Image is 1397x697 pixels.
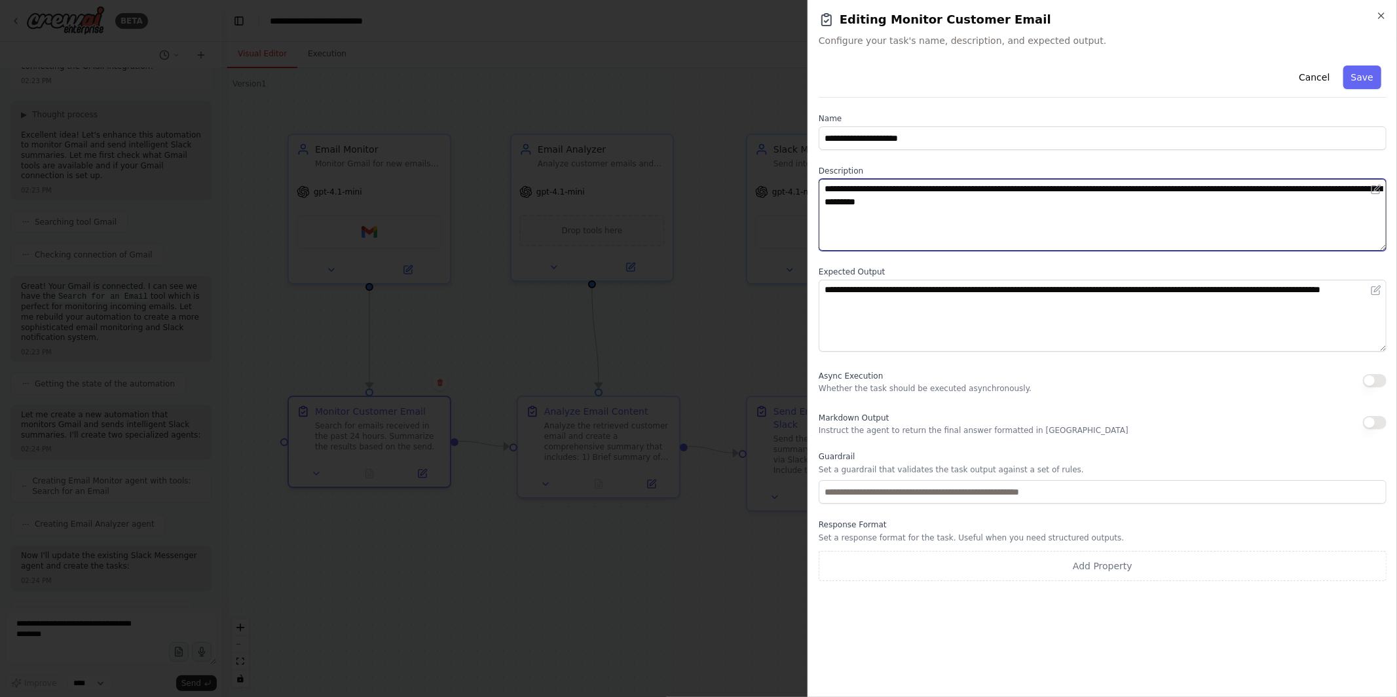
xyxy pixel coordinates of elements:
label: Response Format [819,519,1387,530]
button: Cancel [1291,66,1337,89]
label: Expected Output [819,267,1387,277]
p: Instruct the agent to return the final answer formatted in [GEOGRAPHIC_DATA] [819,425,1128,436]
p: Set a guardrail that validates the task output against a set of rules. [819,464,1387,475]
p: Whether the task should be executed asynchronously. [819,383,1032,394]
button: Save [1343,66,1381,89]
button: Open in editor [1368,282,1384,298]
span: Configure your task's name, description, and expected output. [819,34,1387,47]
label: Guardrail [819,451,1387,462]
label: Name [819,113,1387,124]
span: Markdown Output [819,413,889,423]
span: Async Execution [819,371,883,381]
label: Description [819,166,1387,176]
button: Add Property [819,551,1387,581]
h2: Editing Monitor Customer Email [819,10,1387,29]
button: Open in editor [1368,181,1384,197]
p: Set a response format for the task. Useful when you need structured outputs. [819,533,1387,543]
